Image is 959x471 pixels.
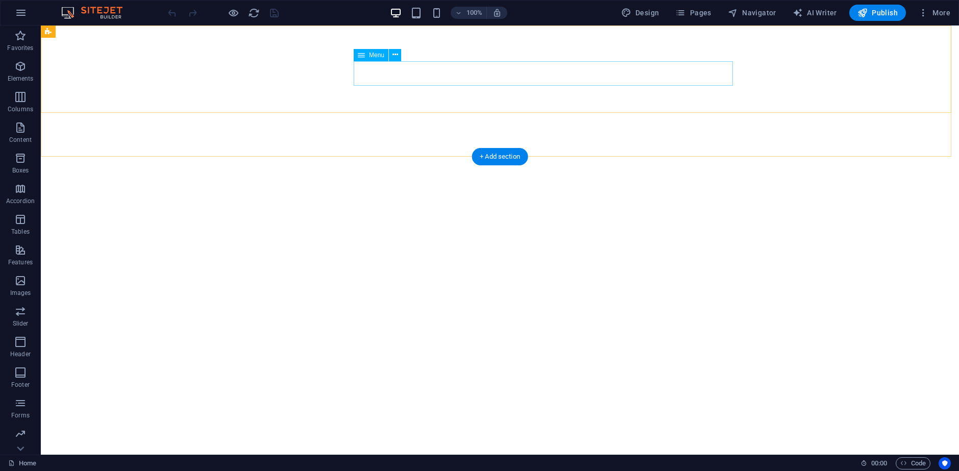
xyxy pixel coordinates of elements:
[939,457,951,469] button: Usercentrics
[11,411,30,419] p: Forms
[857,8,898,18] span: Publish
[451,7,487,19] button: 100%
[466,7,482,19] h6: 100%
[59,7,135,19] img: Editor Logo
[793,8,837,18] span: AI Writer
[8,457,36,469] a: Click to cancel selection. Double-click to open Pages
[860,457,888,469] h6: Session time
[248,7,260,19] i: Reload page
[621,8,659,18] span: Design
[7,44,33,52] p: Favorites
[914,5,954,21] button: More
[12,166,29,175] p: Boxes
[248,7,260,19] button: reload
[11,381,30,389] p: Footer
[6,197,35,205] p: Accordion
[472,148,528,165] div: + Add section
[13,319,29,328] p: Slider
[11,228,30,236] p: Tables
[8,105,33,113] p: Columns
[918,8,950,18] span: More
[617,5,663,21] button: Design
[900,457,926,469] span: Code
[896,457,930,469] button: Code
[728,8,776,18] span: Navigator
[671,5,715,21] button: Pages
[724,5,780,21] button: Navigator
[10,289,31,297] p: Images
[878,459,880,467] span: :
[849,5,906,21] button: Publish
[8,258,33,266] p: Features
[789,5,841,21] button: AI Writer
[369,52,384,58] span: Menu
[8,75,34,83] p: Elements
[617,5,663,21] div: Design (Ctrl+Alt+Y)
[9,136,32,144] p: Content
[10,350,31,358] p: Header
[675,8,711,18] span: Pages
[871,457,887,469] span: 00 00
[6,442,34,450] p: Marketing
